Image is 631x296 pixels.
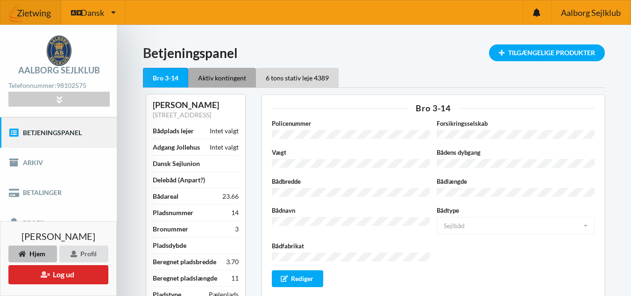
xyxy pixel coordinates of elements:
[231,274,239,283] div: 11
[8,265,108,284] button: Log ud
[153,257,216,267] div: Beregnet pladsbredde
[21,231,95,241] span: [PERSON_NAME]
[489,44,605,61] div: Tilgængelige Produkter
[272,119,430,128] label: Policenummer
[153,159,200,168] div: Dansk Sejlunion
[272,241,430,251] label: Bådfabrikat
[153,111,211,119] a: [STREET_ADDRESS]
[210,143,239,152] div: Intet valgt
[143,68,188,88] div: Bro 3-14
[153,274,217,283] div: Beregnet pladslængde
[153,192,178,201] div: Bådareal
[561,8,621,17] span: Aalborg Sejlklub
[437,119,595,128] label: Forsikringsselskab
[272,177,430,186] label: Bådbredde
[47,36,71,66] img: logo
[272,148,430,157] label: Vægt
[235,224,239,234] div: 3
[226,257,239,267] div: 3.70
[188,68,256,87] div: Aktiv kontingent
[81,8,104,17] span: Dansk
[57,81,86,89] strong: 98102575
[153,100,239,110] div: [PERSON_NAME]
[143,44,605,61] h1: Betjeningspanel
[256,68,339,87] div: 6 tons stativ leje 4389
[153,208,193,217] div: Pladsnummer
[437,177,595,186] label: Bådlængde
[153,175,205,185] div: Delebåd (Anpart?)
[153,224,188,234] div: Bronummer
[8,79,109,92] div: Telefonnummer:
[437,148,595,157] label: Bådens dybgang
[153,126,194,136] div: Bådplads lejer
[210,126,239,136] div: Intet valgt
[18,66,100,74] div: Aalborg Sejlklub
[437,206,595,215] label: Bådtype
[153,241,186,250] div: Pladsdybde
[8,245,57,262] div: Hjem
[231,208,239,217] div: 14
[272,206,430,215] label: Bådnavn
[59,245,108,262] div: Profil
[272,104,595,112] div: Bro 3-14
[153,143,200,152] div: Adgang Jollehus
[272,270,323,287] div: Rediger
[222,192,239,201] div: 23.66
